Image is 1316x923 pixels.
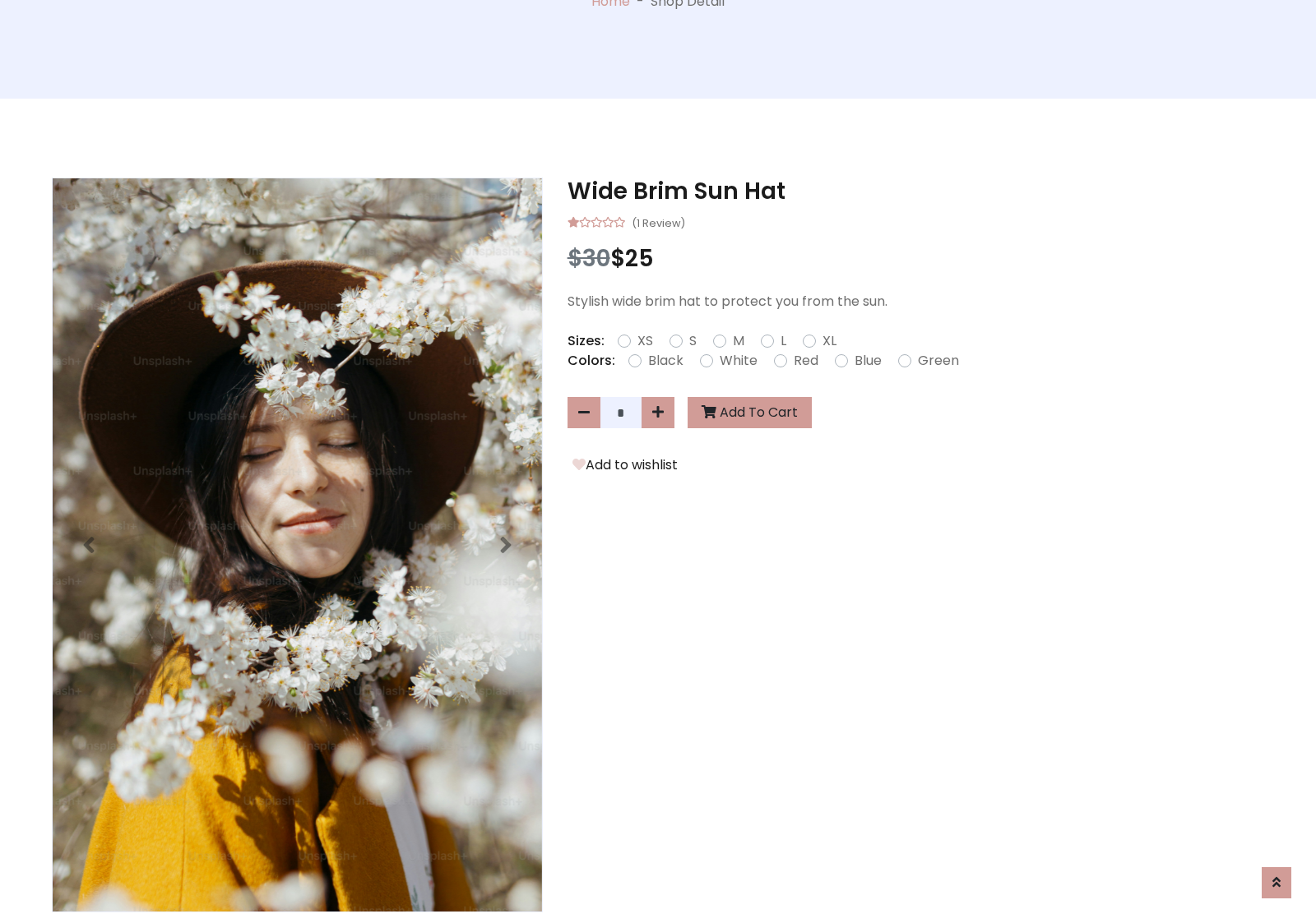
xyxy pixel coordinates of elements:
[781,331,786,351] label: L
[632,212,685,232] small: (1 Review)
[822,331,836,351] label: XL
[733,331,744,351] label: M
[855,351,882,371] label: Blue
[568,242,610,275] span: $30
[720,351,758,371] label: White
[918,351,959,371] label: Green
[648,351,683,371] label: Black
[689,331,697,351] label: S
[794,351,818,371] label: Red
[53,178,542,911] img: Image
[568,351,615,371] p: Colors:
[568,178,1264,205] h3: Wide Brim Sun Hat
[568,331,605,351] p: Sizes:
[637,331,653,351] label: XS
[568,455,683,476] button: Add to wishlist
[625,242,654,275] span: 25
[568,245,1264,273] h3: $
[688,397,812,428] button: Add To Cart
[568,292,1264,312] p: Stylish wide brim hat to protect you from the sun.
